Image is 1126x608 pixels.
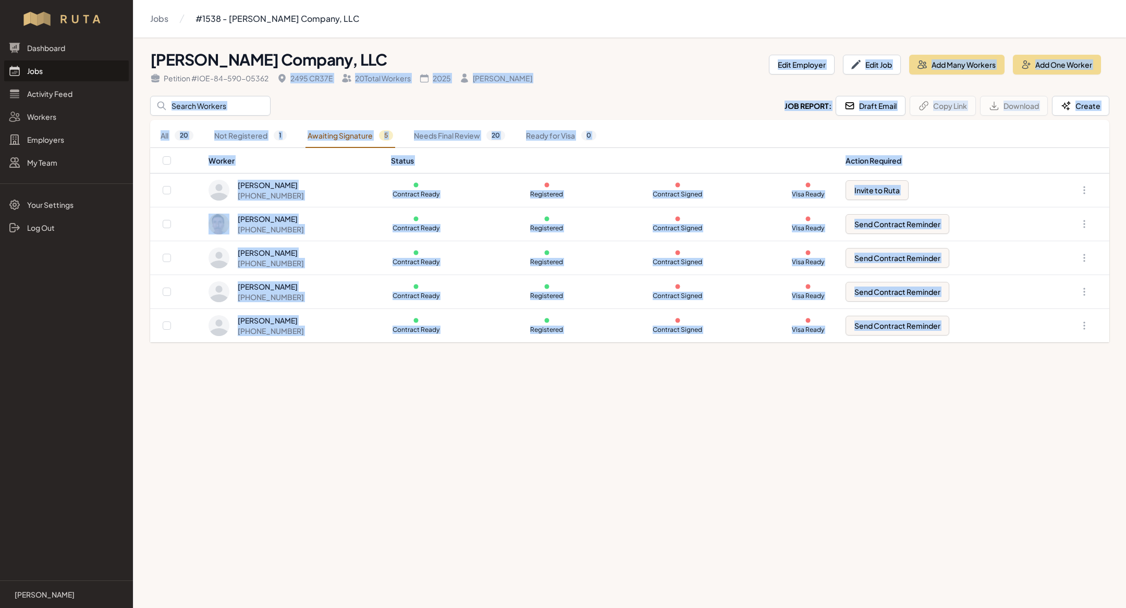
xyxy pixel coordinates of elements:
[238,180,304,190] div: [PERSON_NAME]
[653,224,703,232] p: Contract Signed
[150,124,1109,148] nav: Tabs
[522,292,572,300] p: Registered
[277,73,333,83] div: 2495 CR37E
[836,96,905,116] button: Draft Email
[238,326,304,336] div: [PHONE_NUMBER]
[238,258,304,268] div: [PHONE_NUMBER]
[783,292,833,300] p: Visa Ready
[4,60,129,81] a: Jobs
[783,326,833,334] p: Visa Ready
[522,326,572,334] p: Registered
[175,130,193,141] span: 20
[1013,55,1101,75] button: Add One Worker
[391,258,441,266] p: Contract Ready
[212,124,289,148] a: Not Registered
[391,292,441,300] p: Contract Ready
[305,124,395,148] a: Awaiting Signature
[150,50,761,69] h1: [PERSON_NAME] Company, LLC
[238,190,304,201] div: [PHONE_NUMBER]
[238,214,304,224] div: [PERSON_NAME]
[1052,96,1109,116] button: Create
[783,258,833,266] p: Visa Ready
[522,190,572,198] p: Registered
[274,130,287,141] span: 1
[486,130,505,141] span: 20
[910,96,976,116] button: Copy Link
[391,224,441,232] p: Contract Ready
[385,148,839,173] th: Status
[4,217,129,238] a: Log Out
[209,155,378,166] div: Worker
[783,224,833,232] p: Visa Ready
[150,8,359,29] nav: Breadcrumb
[238,281,304,292] div: [PERSON_NAME]
[653,258,703,266] p: Contract Signed
[653,326,703,334] p: Contract Signed
[785,101,831,111] h2: Job Report:
[238,224,304,234] div: [PHONE_NUMBER]
[15,589,75,600] p: [PERSON_NAME]
[150,96,271,116] input: Search Workers
[391,326,441,334] p: Contract Ready
[4,194,129,215] a: Your Settings
[4,83,129,104] a: Activity Feed
[839,148,1041,173] th: Action Required
[846,248,949,268] button: Send Contract Reminder
[653,292,703,300] p: Contract Signed
[846,214,949,234] button: Send Contract Reminder
[4,129,129,150] a: Employers
[195,8,359,29] a: #1538 - [PERSON_NAME] Company, LLC
[846,316,949,336] button: Send Contract Reminder
[783,190,833,198] p: Visa Ready
[238,247,304,258] div: [PERSON_NAME]
[22,10,111,27] img: Workflow
[980,96,1048,116] button: Download
[846,180,909,200] button: Invite to Ruta
[4,152,129,173] a: My Team
[459,73,532,83] div: [PERSON_NAME]
[341,73,411,83] div: 20 Total Workers
[4,38,129,58] a: Dashboard
[524,124,598,148] a: Ready for Visa
[769,55,835,75] button: Edit Employer
[581,130,596,141] span: 0
[909,55,1005,75] button: Add Many Workers
[843,55,901,75] button: Edit Job
[379,130,393,141] span: 5
[412,124,507,148] a: Needs Final Review
[8,589,125,600] a: [PERSON_NAME]
[238,292,304,302] div: [PHONE_NUMBER]
[150,73,268,83] div: Petition # IOE-84-590-05362
[653,190,703,198] p: Contract Signed
[522,224,572,232] p: Registered
[391,190,441,198] p: Contract Ready
[846,282,949,302] button: Send Contract Reminder
[522,258,572,266] p: Registered
[150,8,168,29] a: Jobs
[419,73,451,83] div: 2025
[4,106,129,127] a: Workers
[158,124,195,148] a: All
[238,315,304,326] div: [PERSON_NAME]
